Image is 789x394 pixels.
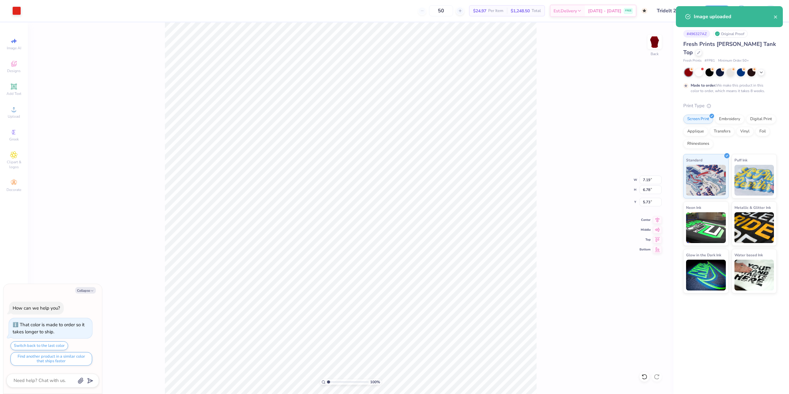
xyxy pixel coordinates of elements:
span: Upload [8,114,20,119]
span: Middle [640,228,651,232]
span: Est. Delivery [554,8,577,14]
div: Vinyl [736,127,754,136]
div: Applique [683,127,708,136]
span: $24.97 [473,8,486,14]
div: Back [651,51,659,57]
span: Minimum Order: 50 + [718,58,749,63]
button: Find another product in a similar color that ships faster [10,352,92,366]
div: Image uploaded [694,13,774,20]
div: Rhinestones [683,139,713,148]
span: Center [640,218,651,222]
img: Standard [686,165,726,196]
img: Glow in the Dark Ink [686,260,726,290]
span: Designs [7,68,21,73]
img: Water based Ink [734,260,774,290]
span: Greek [9,137,19,142]
button: close [774,13,778,20]
img: Neon Ink [686,212,726,243]
span: Fresh Prints [683,58,701,63]
div: Transfers [710,127,734,136]
input: Untitled Design [652,5,697,17]
strong: Made to order: [691,83,716,88]
span: Glow in the Dark Ink [686,252,721,258]
span: Neon Ink [686,204,701,211]
img: Metallic & Glitter Ink [734,212,774,243]
span: Image AI [7,46,21,51]
span: [DATE] - [DATE] [588,8,621,14]
span: Per Item [488,8,503,14]
span: Decorate [6,187,21,192]
div: Original Proof [713,30,748,38]
button: Switch back to the last color [10,341,68,350]
span: Water based Ink [734,252,763,258]
span: Metallic & Glitter Ink [734,204,771,211]
div: Embroidery [715,115,744,124]
span: 100 % [370,379,380,385]
span: Add Text [6,91,21,96]
div: We make this product in this color to order, which means it takes 8 weeks. [691,83,767,94]
span: # FP81 [705,58,715,63]
span: $1,248.50 [511,8,530,14]
div: Screen Print [683,115,713,124]
input: – – [429,5,453,16]
span: Clipart & logos [3,160,25,169]
span: Total [532,8,541,14]
span: Top [640,238,651,242]
span: Puff Ink [734,157,747,163]
span: Bottom [640,247,651,252]
img: Puff Ink [734,165,774,196]
img: Back [648,36,661,48]
span: Standard [686,157,702,163]
div: How can we help you? [13,305,60,311]
div: That color is made to order so it takes longer to ship. [13,322,84,335]
span: FREE [625,9,632,13]
button: Collapse [75,287,96,294]
div: # 496327AZ [683,30,710,38]
span: Fresh Prints [PERSON_NAME] Tank Top [683,40,776,56]
div: Print Type [683,102,777,109]
div: Digital Print [746,115,776,124]
div: Foil [755,127,770,136]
